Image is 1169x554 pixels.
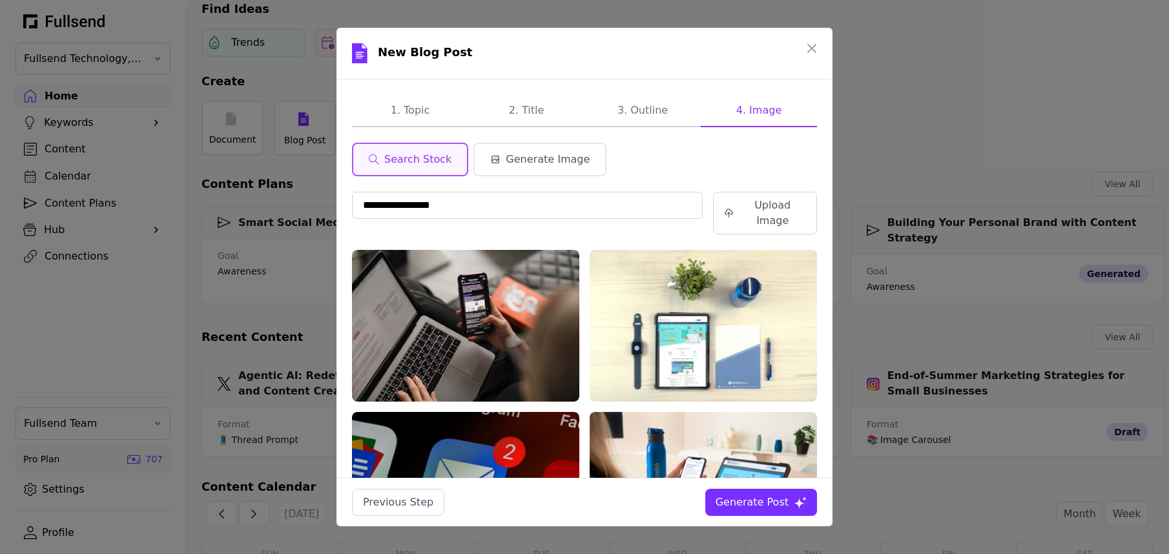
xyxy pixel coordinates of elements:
img: a tablet computer sitting on top of a wooden table [590,250,817,402]
span: Search Stock [384,152,451,167]
div: Upload Image [739,198,806,229]
div: Previous Step [363,495,433,510]
button: Upload Image [713,192,817,234]
h1: New Blog Post [378,43,472,64]
button: 1. Topic [352,95,468,127]
span: Generate Image [506,152,590,167]
img: person holding black iphone 4 [352,250,579,402]
button: Generate Image [473,143,606,176]
button: Previous Step [352,489,444,516]
button: 4. Image [701,95,817,127]
div: Generate Post [716,495,789,510]
button: Generate Post [705,489,817,516]
button: 2. Title [468,95,584,127]
button: 3. Outline [584,95,701,127]
button: Search Stock [352,143,468,176]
